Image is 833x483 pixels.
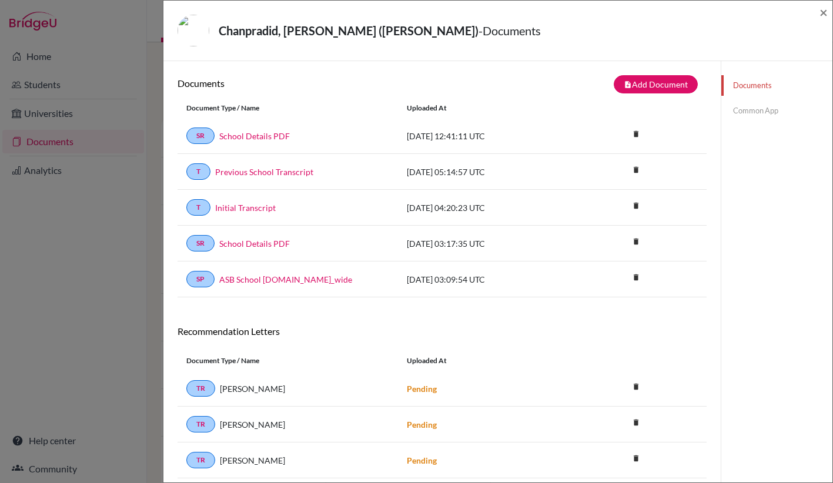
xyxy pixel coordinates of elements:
i: delete [627,378,645,395]
i: delete [627,161,645,179]
i: delete [627,125,645,143]
strong: Pending [407,384,437,394]
a: School Details PDF [219,237,290,250]
h6: Documents [178,78,442,89]
a: T [186,199,210,216]
a: SR [186,128,215,144]
div: [DATE] 03:17:35 UTC [398,237,574,250]
div: [DATE] 03:09:54 UTC [398,273,574,286]
button: Close [819,5,828,19]
a: delete [627,270,645,286]
div: [DATE] 05:14:57 UTC [398,166,574,178]
a: delete [627,127,645,143]
button: note_addAdd Document [614,75,698,93]
a: SP [186,271,215,287]
a: School Details PDF [219,130,290,142]
span: [PERSON_NAME] [220,418,285,431]
a: delete [627,451,645,467]
a: SR [186,235,215,251]
strong: Chanpradid, [PERSON_NAME] ([PERSON_NAME]) [219,24,479,38]
a: TR [186,452,215,468]
i: delete [627,233,645,250]
i: delete [627,269,645,286]
i: delete [627,450,645,467]
i: note_add [624,80,632,89]
span: × [819,4,828,21]
a: Previous School Transcript [215,166,313,178]
i: delete [627,197,645,214]
a: delete [627,380,645,395]
a: Documents [721,75,832,96]
div: Document Type / Name [178,103,398,113]
a: Initial Transcript [215,202,276,214]
div: Uploaded at [398,355,574,366]
a: delete [627,199,645,214]
a: TR [186,380,215,397]
div: Uploaded at [398,103,574,113]
a: TR [186,416,215,432]
div: Document Type / Name [178,355,398,366]
div: [DATE] 04:20:23 UTC [398,202,574,214]
a: delete [627,415,645,431]
div: [DATE] 12:41:11 UTC [398,130,574,142]
a: Common App [721,100,832,121]
a: ASB School [DOMAIN_NAME]_wide [219,273,352,286]
span: - Documents [479,24,541,38]
strong: Pending [407,420,437,430]
span: [PERSON_NAME] [220,454,285,467]
a: delete [627,234,645,250]
i: delete [627,414,645,431]
a: T [186,163,210,180]
span: [PERSON_NAME] [220,383,285,395]
h6: Recommendation Letters [178,326,707,337]
strong: Pending [407,455,437,465]
a: delete [627,163,645,179]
